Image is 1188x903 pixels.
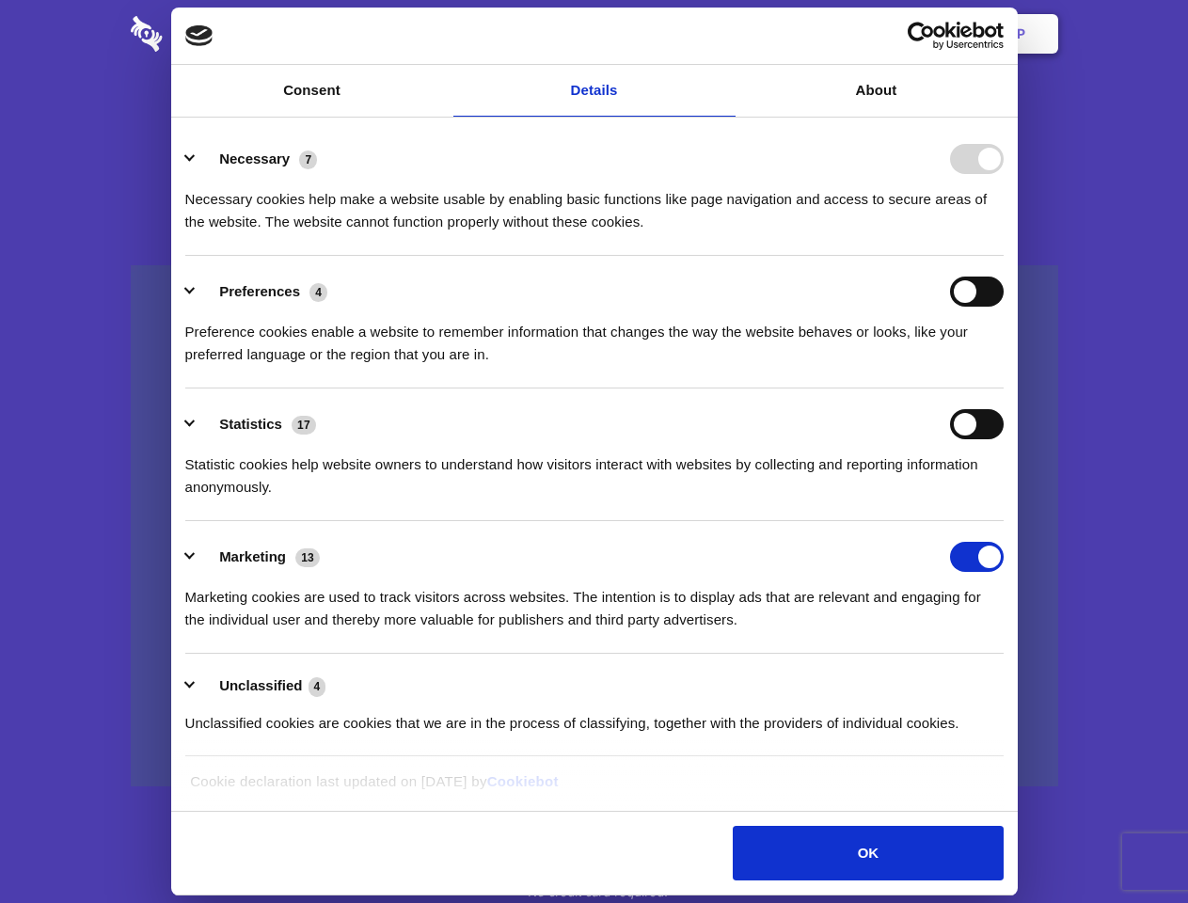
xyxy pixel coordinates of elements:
button: Statistics (17) [185,409,328,439]
div: Unclassified cookies are cookies that we are in the process of classifying, together with the pro... [185,698,1004,735]
label: Necessary [219,150,290,166]
div: Cookie declaration last updated on [DATE] by [176,770,1012,807]
img: logo-wordmark-white-trans-d4663122ce5f474addd5e946df7df03e33cb6a1c49d2221995e7729f52c070b2.svg [131,16,292,52]
div: Statistic cookies help website owners to understand how visitors interact with websites by collec... [185,439,1004,499]
h4: Auto-redaction of sensitive data, encrypted data sharing and self-destructing private chats. Shar... [131,171,1058,233]
a: Login [853,5,935,63]
span: 7 [299,150,317,169]
a: Wistia video thumbnail [131,265,1058,787]
div: Necessary cookies help make a website usable by enabling basic functions like page navigation and... [185,174,1004,233]
span: 13 [295,548,320,567]
label: Preferences [219,283,300,299]
span: 4 [309,283,327,302]
label: Statistics [219,416,282,432]
button: OK [733,826,1003,880]
button: Preferences (4) [185,277,340,307]
a: Pricing [552,5,634,63]
span: 4 [309,677,326,696]
label: Marketing [219,548,286,564]
h1: Eliminate Slack Data Loss. [131,85,1058,152]
a: Usercentrics Cookiebot - opens in a new window [839,22,1004,50]
a: About [736,65,1018,117]
a: Consent [171,65,453,117]
button: Marketing (13) [185,542,332,572]
div: Preference cookies enable a website to remember information that changes the way the website beha... [185,307,1004,366]
img: logo [185,25,214,46]
a: Cookiebot [487,773,559,789]
a: Contact [763,5,849,63]
a: Details [453,65,736,117]
button: Necessary (7) [185,144,329,174]
iframe: Drift Widget Chat Controller [1094,809,1165,880]
span: 17 [292,416,316,435]
button: Unclassified (4) [185,674,338,698]
div: Marketing cookies are used to track visitors across websites. The intention is to display ads tha... [185,572,1004,631]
